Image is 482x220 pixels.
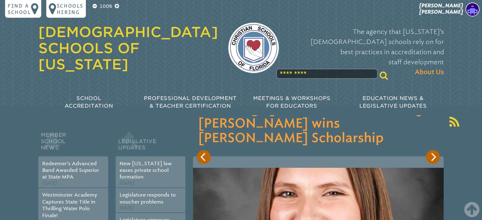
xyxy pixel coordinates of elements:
a: Redeemer’s Advanced Band Awarded Superior at State MPA [42,160,99,180]
img: csf-logo-web-colors.png [228,22,279,73]
span: Professional Development & Teacher Certification [144,95,236,109]
button: Previous [197,150,211,164]
span: [DATE] [119,205,134,211]
a: [DEMOGRAPHIC_DATA] Schools of [US_STATE] [38,24,218,72]
span: Meetings & Workshops for Educators [253,95,331,109]
a: New [US_STATE] law eases private school formation [119,160,172,180]
img: 1125602b8e78fc47b71956255d616e3a [466,3,479,16]
h3: Cambridge [DEMOGRAPHIC_DATA][PERSON_NAME] wins [PERSON_NAME] Scholarship [198,102,439,146]
span: About Us [415,67,444,77]
span: Education News & Legislative Updates [359,95,427,109]
p: 100% [98,3,113,10]
span: [PERSON_NAME] [PERSON_NAME] [419,3,463,15]
p: Find a school [8,3,31,15]
p: The agency that [US_STATE]’s [DEMOGRAPHIC_DATA] schools rely on for best practices in accreditati... [289,27,444,77]
a: Legislature responds to voucher problems [119,192,176,204]
h2: Legislative Updates [116,130,185,156]
span: School Accreditation [65,95,113,109]
span: [DATE] [42,181,57,186]
button: Next [426,150,440,164]
span: [DATE] [119,181,134,186]
p: Schools Hiring [57,3,83,15]
a: Westminster Academy Captures State Title in Thrilling Water Polo Finale! [42,192,97,218]
h2: Member School News [38,130,108,156]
